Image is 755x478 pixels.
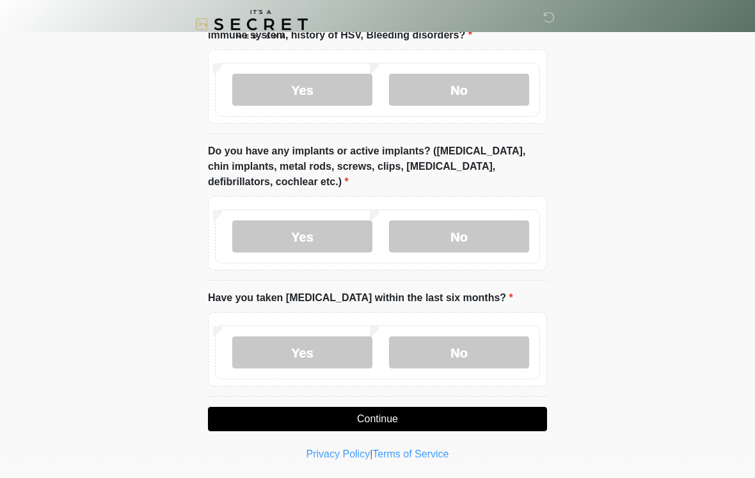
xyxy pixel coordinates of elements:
label: No [389,336,529,368]
img: It's A Secret Med Spa Logo [195,10,308,38]
label: Yes [232,220,372,252]
label: No [389,220,529,252]
label: No [389,74,529,106]
label: Yes [232,74,372,106]
a: | [370,449,372,459]
label: Have you taken [MEDICAL_DATA] within the last six months? [208,290,513,306]
label: Yes [232,336,372,368]
label: Do you have any implants or active implants? ([MEDICAL_DATA], chin implants, metal rods, screws, ... [208,144,547,190]
a: Terms of Service [372,449,449,459]
button: Continue [208,407,547,431]
a: Privacy Policy [306,449,370,459]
